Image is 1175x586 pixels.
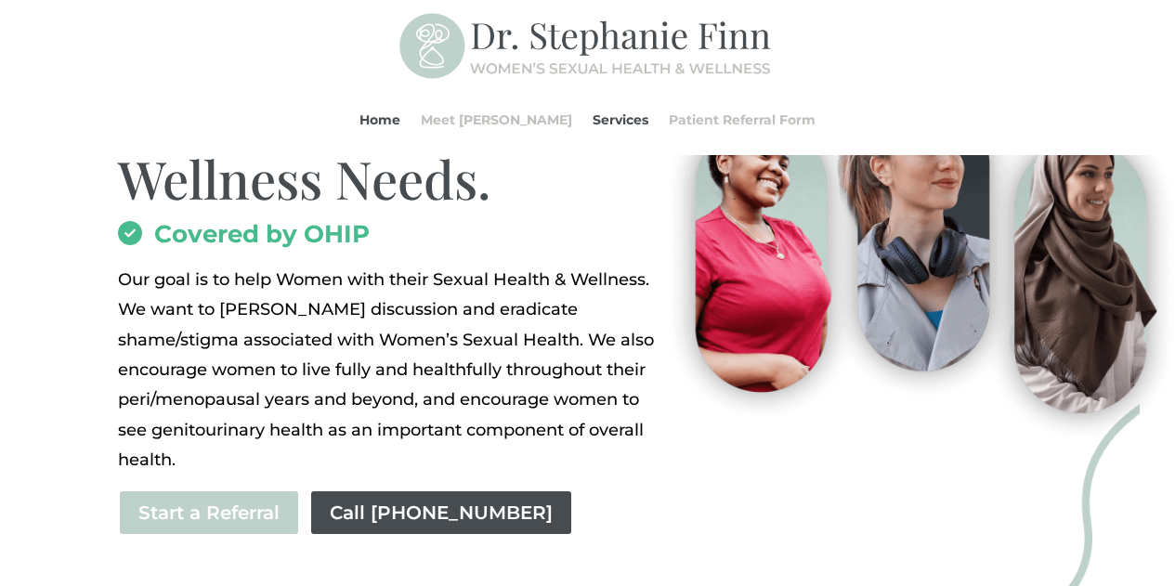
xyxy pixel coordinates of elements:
[118,265,671,475] div: Page 1
[359,85,400,155] a: Home
[309,489,573,536] a: Call [PHONE_NUMBER]
[669,85,816,155] a: Patient Referral Form
[118,489,300,536] a: Start a Referral
[118,265,671,475] p: Our goal is to help Women with their Sexual Health & Wellness. We want to [PERSON_NAME] discussio...
[421,85,572,155] a: Meet [PERSON_NAME]
[593,85,648,155] a: Services
[118,222,671,255] h2: Covered by OHIP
